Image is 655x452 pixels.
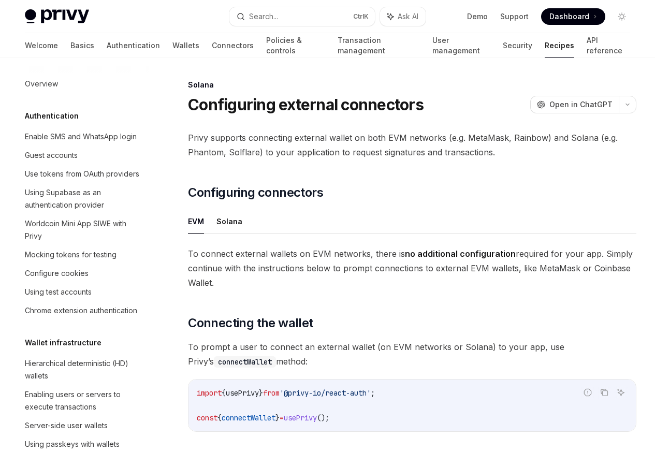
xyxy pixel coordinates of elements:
a: Server-side user wallets [17,416,149,435]
button: Open in ChatGPT [530,96,619,113]
span: usePrivy [284,413,317,422]
button: Ask AI [380,7,426,26]
div: Guest accounts [25,149,78,162]
button: Toggle dark mode [614,8,630,25]
span: connectWallet [222,413,275,422]
strong: no additional configuration [405,249,516,259]
a: Policies & controls [266,33,325,58]
h5: Wallet infrastructure [25,337,101,349]
a: Support [500,11,529,22]
span: Ask AI [398,11,418,22]
div: Search... [249,10,278,23]
img: light logo [25,9,89,24]
a: Wallets [172,33,199,58]
a: Mocking tokens for testing [17,245,149,264]
span: To prompt a user to connect an external wallet (on EVM networks or Solana) to your app, use Privy... [188,340,636,369]
span: { [222,388,226,398]
div: Enable SMS and WhatsApp login [25,130,137,143]
button: Copy the contents from the code block [598,386,611,399]
a: Basics [70,33,94,58]
div: Using passkeys with wallets [25,438,120,450]
a: Authentication [107,33,160,58]
div: Chrome extension authentication [25,304,137,317]
div: Worldcoin Mini App SIWE with Privy [25,217,143,242]
a: Guest accounts [17,146,149,165]
a: Welcome [25,33,58,58]
a: API reference [587,33,630,58]
span: usePrivy [226,388,259,398]
a: Using test accounts [17,283,149,301]
a: Use tokens from OAuth providers [17,165,149,183]
a: Security [503,33,532,58]
span: '@privy-io/react-auth' [280,388,371,398]
span: } [275,413,280,422]
a: Using Supabase as an authentication provider [17,183,149,214]
span: { [217,413,222,422]
span: Open in ChatGPT [549,99,613,110]
span: ; [371,388,375,398]
a: Overview [17,75,149,93]
a: Chrome extension authentication [17,301,149,320]
button: Ask AI [614,386,628,399]
div: Mocking tokens for testing [25,249,117,261]
h5: Authentication [25,110,79,122]
a: Enabling users or servers to execute transactions [17,385,149,416]
div: Use tokens from OAuth providers [25,168,139,180]
span: Privy supports connecting external wallet on both EVM networks (e.g. MetaMask, Rainbow) and Solan... [188,130,636,159]
a: Worldcoin Mini App SIWE with Privy [17,214,149,245]
a: Demo [467,11,488,22]
span: import [197,388,222,398]
span: from [263,388,280,398]
a: Recipes [545,33,574,58]
a: Transaction management [338,33,419,58]
span: (); [317,413,329,422]
button: Search...CtrlK [229,7,375,26]
span: const [197,413,217,422]
span: Ctrl K [353,12,369,21]
h1: Configuring external connectors [188,95,424,114]
div: Hierarchical deterministic (HD) wallets [25,357,143,382]
div: Overview [25,78,58,90]
a: Hierarchical deterministic (HD) wallets [17,354,149,385]
span: To connect external wallets on EVM networks, there is required for your app. Simply continue with... [188,246,636,290]
span: } [259,388,263,398]
div: Enabling users or servers to execute transactions [25,388,143,413]
button: EVM [188,209,204,234]
div: Server-side user wallets [25,419,108,432]
button: Solana [216,209,242,234]
div: Using Supabase as an authentication provider [25,186,143,211]
span: Configuring connectors [188,184,323,201]
div: Solana [188,80,636,90]
span: = [280,413,284,422]
div: Using test accounts [25,286,92,298]
a: Enable SMS and WhatsApp login [17,127,149,146]
a: User management [432,33,491,58]
button: Report incorrect code [581,386,594,399]
a: Dashboard [541,8,605,25]
span: Connecting the wallet [188,315,313,331]
a: Configure cookies [17,264,149,283]
div: Configure cookies [25,267,89,280]
span: Dashboard [549,11,589,22]
a: Connectors [212,33,254,58]
code: connectWallet [214,356,276,368]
